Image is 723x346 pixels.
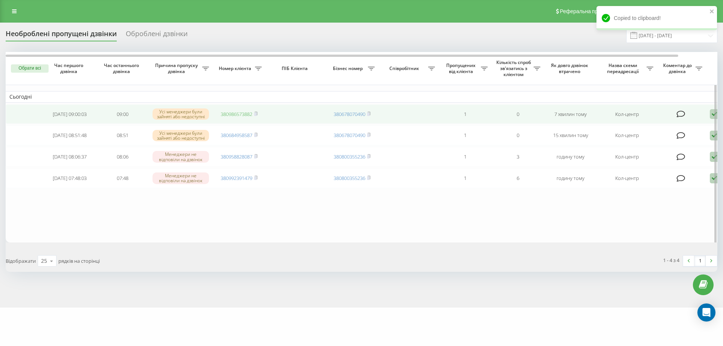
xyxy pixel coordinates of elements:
[597,147,657,167] td: Кол-центр
[221,111,252,117] a: 380986573882
[491,147,544,167] td: 3
[43,168,96,188] td: [DATE] 07:48:03
[697,303,715,322] div: Open Intercom Messenger
[709,8,715,15] button: close
[217,66,255,72] span: Номер клієнта
[153,151,209,162] div: Менеджери не відповіли на дзвінок
[334,111,365,117] a: 380678070490
[153,62,202,74] span: Причина пропуску дзвінка
[442,62,481,74] span: Пропущених від клієнта
[439,168,491,188] td: 1
[550,62,591,74] span: Як довго дзвінок втрачено
[153,172,209,184] div: Менеджери не відповіли на дзвінок
[96,104,149,124] td: 09:00
[694,256,706,266] a: 1
[597,125,657,145] td: Кол-центр
[41,257,47,265] div: 25
[382,66,428,72] span: Співробітник
[495,59,534,77] span: Кількість спроб зв'язатись з клієнтом
[221,132,252,139] a: 380684958587
[560,8,615,14] span: Реферальна програма
[544,104,597,124] td: 7 хвилин тому
[49,62,90,74] span: Час першого дзвінка
[544,125,597,145] td: 15 хвилин тому
[102,62,143,74] span: Час останнього дзвінка
[596,6,717,30] div: Copied to clipboard!
[6,30,117,41] div: Необроблені пропущені дзвінки
[329,66,368,72] span: Бізнес номер
[6,258,36,264] span: Відображати
[597,104,657,124] td: Кол-центр
[221,175,252,181] a: 380992391479
[334,132,365,139] a: 380678070490
[491,104,544,124] td: 0
[334,153,365,160] a: 380800355236
[439,104,491,124] td: 1
[544,147,597,167] td: годину тому
[221,153,252,160] a: 380958828087
[491,168,544,188] td: 6
[661,62,696,74] span: Коментар до дзвінка
[597,168,657,188] td: Кол-центр
[153,108,209,120] div: Усі менеджери були зайняті або недоступні
[439,147,491,167] td: 1
[491,125,544,145] td: 0
[663,256,679,264] div: 1 - 4 з 4
[272,66,319,72] span: ПІБ Клієнта
[544,168,597,188] td: годину тому
[58,258,100,264] span: рядків на сторінці
[126,30,188,41] div: Оброблені дзвінки
[43,147,96,167] td: [DATE] 08:06:37
[439,125,491,145] td: 1
[153,130,209,141] div: Усі менеджери були зайняті або недоступні
[11,64,49,73] button: Обрати всі
[334,175,365,181] a: 380800355236
[96,168,149,188] td: 07:48
[96,125,149,145] td: 08:51
[96,147,149,167] td: 08:06
[43,125,96,145] td: [DATE] 08:51:48
[43,104,96,124] td: [DATE] 09:00:03
[601,62,647,74] span: Назва схеми переадресації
